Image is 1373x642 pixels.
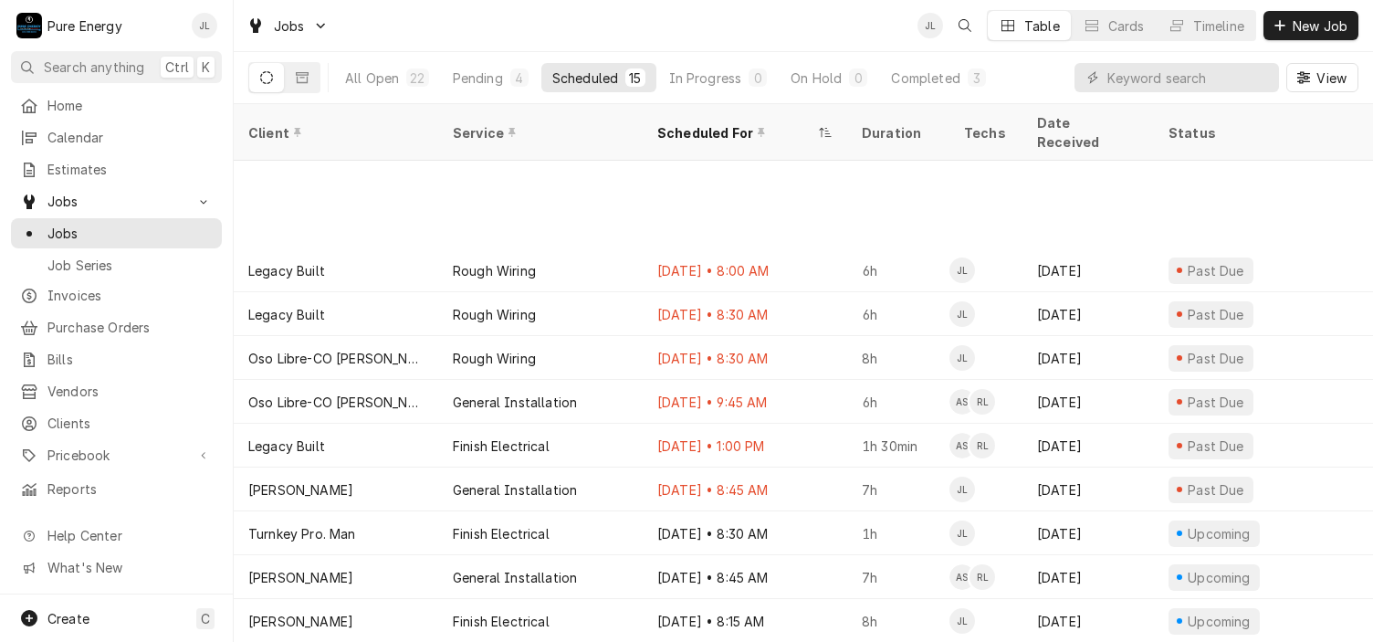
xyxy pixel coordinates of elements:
[11,344,222,374] a: Bills
[1107,63,1270,92] input: Keyword search
[453,480,577,500] div: General Installation
[1186,480,1247,500] div: Past Due
[949,389,975,415] div: AS
[165,58,189,77] span: Ctrl
[47,479,213,499] span: Reports
[16,13,42,38] div: P
[949,608,975,634] div: JL
[11,312,222,342] a: Purchase Orders
[1022,292,1154,336] div: [DATE]
[862,123,931,142] div: Duration
[1022,468,1154,511] div: [DATE]
[552,68,618,88] div: Scheduled
[643,468,847,511] div: [DATE] • 8:45 AM
[47,611,89,626] span: Create
[47,128,213,147] span: Calendar
[1186,437,1247,456] div: Past Due
[847,248,949,292] div: 6h
[847,424,949,468] div: 1h 30min
[949,258,975,283] div: JL
[1289,16,1351,36] span: New Job
[1022,336,1154,380] div: [DATE]
[847,468,949,511] div: 7h
[949,521,975,546] div: JL
[11,218,222,248] a: Jobs
[657,123,814,142] div: Scheduled For
[1193,16,1244,36] div: Timeline
[752,68,763,88] div: 0
[248,437,325,456] div: Legacy Built
[453,612,550,631] div: Finish Electrical
[47,256,213,275] span: Job Series
[847,380,949,424] div: 6h
[964,123,1008,142] div: Techs
[201,609,210,628] span: C
[453,393,577,412] div: General Installation
[1022,555,1154,599] div: [DATE]
[1022,424,1154,468] div: [DATE]
[917,13,943,38] div: James Linnenkamp's Avatar
[1186,612,1253,631] div: Upcoming
[248,612,353,631] div: [PERSON_NAME]
[969,564,995,590] div: Rodolfo Hernandez Lorenzo's Avatar
[47,224,213,243] span: Jobs
[1024,16,1060,36] div: Table
[248,123,420,142] div: Client
[11,122,222,153] a: Calendar
[11,90,222,121] a: Home
[453,123,624,142] div: Service
[44,58,144,77] span: Search anything
[16,13,42,38] div: Pure Energy's Avatar
[47,414,213,433] span: Clients
[847,336,949,380] div: 8h
[11,408,222,438] a: Clients
[453,524,550,543] div: Finish Electrical
[847,511,949,555] div: 1h
[847,555,949,599] div: 7h
[1022,248,1154,292] div: [DATE]
[11,376,222,406] a: Vendors
[949,433,975,458] div: Albert Hernandez Soto's Avatar
[453,568,577,587] div: General Installation
[11,440,222,470] a: Go to Pricebook
[949,389,975,415] div: Albert Hernandez Soto's Avatar
[969,389,995,415] div: RL
[791,68,842,88] div: On Hold
[917,13,943,38] div: JL
[949,521,975,546] div: James Linnenkamp's Avatar
[453,349,536,368] div: Rough Wiring
[853,68,864,88] div: 0
[949,345,975,371] div: James Linnenkamp's Avatar
[891,68,959,88] div: Completed
[453,437,550,456] div: Finish Electrical
[11,521,222,551] a: Go to Help Center
[949,564,975,590] div: AS
[410,68,424,88] div: 22
[248,349,424,368] div: Oso Libre-CO [PERSON_NAME]
[453,68,503,88] div: Pending
[1186,349,1247,368] div: Past Due
[949,477,975,502] div: JL
[514,68,525,88] div: 4
[239,11,336,41] a: Go to Jobs
[971,68,982,88] div: 3
[192,13,217,38] div: James Linnenkamp's Avatar
[949,564,975,590] div: Albert Hernandez Soto's Avatar
[248,568,353,587] div: [PERSON_NAME]
[643,555,847,599] div: [DATE] • 8:45 AM
[969,564,995,590] div: RL
[1169,123,1355,142] div: Status
[643,511,847,555] div: [DATE] • 8:30 AM
[1313,68,1350,88] span: View
[969,433,995,458] div: RL
[949,433,975,458] div: AS
[47,286,213,305] span: Invoices
[47,96,213,115] span: Home
[47,526,211,545] span: Help Center
[11,280,222,310] a: Invoices
[643,380,847,424] div: [DATE] • 9:45 AM
[949,608,975,634] div: James Linnenkamp's Avatar
[969,433,995,458] div: Rodolfo Hernandez Lorenzo's Avatar
[643,424,847,468] div: [DATE] • 1:00 PM
[949,258,975,283] div: James Linnenkamp's Avatar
